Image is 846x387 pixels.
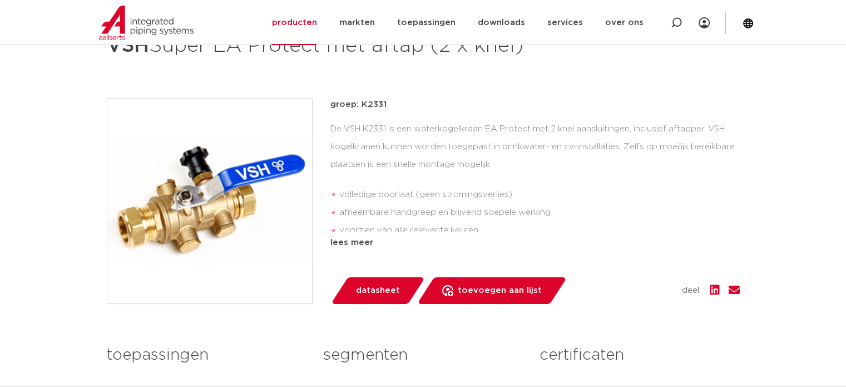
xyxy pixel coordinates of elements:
a: datasheet [330,277,425,304]
li: voorzien van alle relevante keuren [339,222,740,239]
h3: certificaten [540,344,739,366]
h3: toepassingen [107,344,306,366]
span: datasheet [356,282,400,300]
h1: Super EA Protect met aftap (2 x knel) [107,29,525,62]
img: Product Image for VSH Super EA Protect met aftap (2 x knel) [107,99,312,303]
li: afneembare handgreep en blijvend soepele werking [339,204,740,222]
li: volledige doorlaat (geen stromingsverlies) [339,186,740,204]
p: groep: K2331 [330,98,740,111]
strong: VSH [107,36,149,56]
span: deel: [682,284,701,297]
div: lees meer [330,236,740,249]
span: toevoegen aan lijst [458,282,542,300]
div: De VSH K2331 is een waterkogelkraan EA Protect met 2 knel aansluitingen, inclusief aftapper. VSH ... [330,120,740,232]
h3: segmenten [323,344,523,366]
